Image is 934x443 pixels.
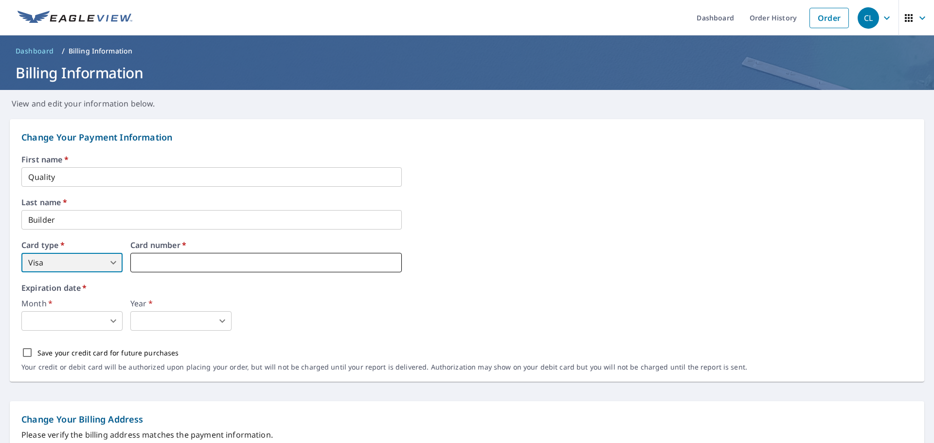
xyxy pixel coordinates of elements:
[130,253,402,272] iframe: secure payment field
[69,46,133,56] p: Billing Information
[16,46,54,56] span: Dashboard
[21,311,123,331] div: ​
[12,43,922,59] nav: breadcrumb
[12,63,922,83] h1: Billing Information
[21,156,913,163] label: First name
[21,253,123,272] div: Visa
[37,348,179,358] p: Save your credit card for future purchases
[21,413,913,426] p: Change Your Billing Address
[21,284,913,292] label: Expiration date
[130,311,232,331] div: ​
[858,7,879,29] div: CL
[21,131,913,144] p: Change Your Payment Information
[21,300,123,307] label: Month
[62,45,65,57] li: /
[21,363,747,372] p: Your credit or debit card will be authorized upon placing your order, but will not be charged unt...
[21,241,123,249] label: Card type
[809,8,849,28] a: Order
[21,429,913,441] p: Please verify the billing address matches the payment information.
[18,11,132,25] img: EV Logo
[130,241,402,249] label: Card number
[21,198,913,206] label: Last name
[12,43,58,59] a: Dashboard
[130,300,232,307] label: Year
